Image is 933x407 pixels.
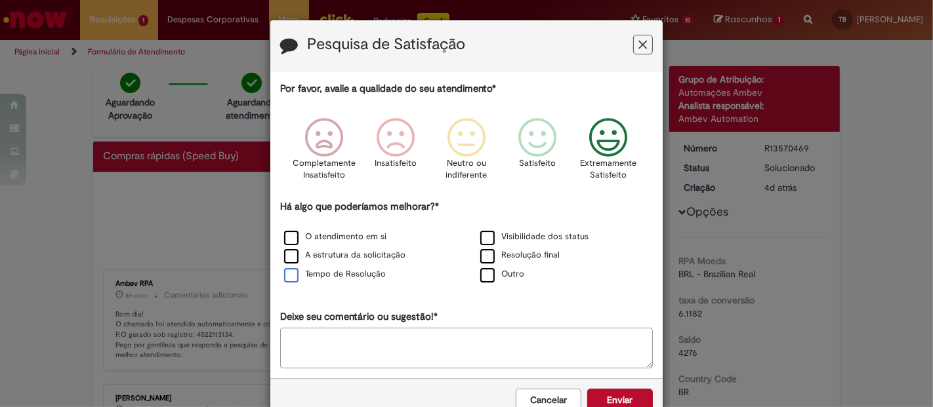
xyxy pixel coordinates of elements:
[480,268,524,281] label: Outro
[280,82,496,96] label: Por favor, avalie a qualidade do seu atendimento*
[519,157,556,170] p: Satisfeito
[284,231,386,243] label: O atendimento em si
[480,249,560,262] label: Resolução final
[433,108,500,198] div: Neutro ou indiferente
[443,157,490,182] p: Neutro ou indiferente
[375,157,417,170] p: Insatisfeito
[284,249,405,262] label: A estrutura da solicitação
[504,108,571,198] div: Satisfeito
[307,36,465,53] label: Pesquisa de Satisfação
[580,157,636,182] p: Extremamente Satisfeito
[293,157,356,182] p: Completamente Insatisfeito
[291,108,358,198] div: Completamente Insatisfeito
[480,231,589,243] label: Visibilidade dos status
[280,200,653,284] div: Há algo que poderíamos melhorar?*
[575,108,642,198] div: Extremamente Satisfeito
[280,310,438,324] label: Deixe seu comentário ou sugestão!*
[362,108,429,198] div: Insatisfeito
[284,268,386,281] label: Tempo de Resolução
